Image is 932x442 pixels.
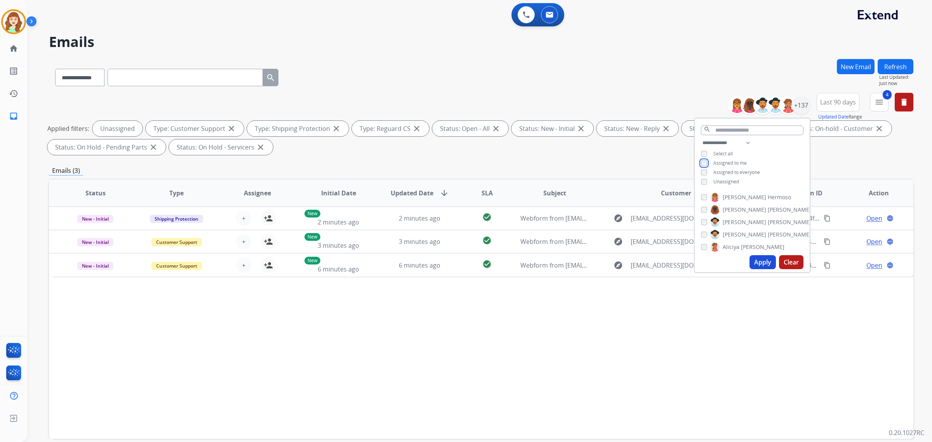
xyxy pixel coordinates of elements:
[169,188,184,198] span: Type
[150,215,203,223] span: Shipping Protection
[817,93,859,111] button: Last 90 days
[399,237,440,246] span: 3 minutes ago
[244,188,271,198] span: Assignee
[768,193,791,201] span: Hermoso
[227,124,236,133] mat-icon: close
[77,238,113,246] span: New - Initial
[661,124,671,133] mat-icon: close
[866,214,882,223] span: Open
[713,178,739,185] span: Unassigned
[242,237,245,246] span: +
[768,231,811,238] span: [PERSON_NAME]
[887,215,894,222] mat-icon: language
[883,90,892,99] span: 4
[682,121,782,136] div: Status: On-hold – Internal
[242,214,245,223] span: +
[318,265,359,273] span: 6 minutes ago
[723,193,766,201] span: [PERSON_NAME]
[631,214,731,223] span: [EMAIL_ADDRESS][DOMAIN_NAME]
[412,124,421,133] mat-icon: close
[151,238,202,246] span: Customer Support
[520,261,696,270] span: Webform from [EMAIL_ADDRESS][DOMAIN_NAME] on [DATE]
[543,188,566,198] span: Subject
[832,179,913,207] th: Action
[256,143,265,152] mat-icon: close
[352,121,429,136] div: Type: Reguard CS
[887,262,894,269] mat-icon: language
[399,261,440,270] span: 6 minutes ago
[85,188,106,198] span: Status
[266,73,275,82] mat-icon: search
[779,255,803,269] button: Clear
[723,231,766,238] span: [PERSON_NAME]
[824,262,831,269] mat-icon: content_copy
[399,214,440,223] span: 2 minutes ago
[264,214,273,223] mat-icon: person_add
[482,188,493,198] span: SLA
[576,124,586,133] mat-icon: close
[242,261,245,270] span: +
[818,113,862,120] span: Range
[440,188,449,198] mat-icon: arrow_downward
[169,139,273,155] div: Status: On Hold - Servicers
[713,169,760,176] span: Assigned to everyone
[3,11,24,33] img: avatar
[304,233,320,241] p: New
[879,74,913,80] span: Last Updated:
[146,121,244,136] div: Type: Customer Support
[9,111,18,121] mat-icon: inbox
[49,34,913,50] h2: Emails
[482,212,492,222] mat-icon: check_circle
[520,237,696,246] span: Webform from [EMAIL_ADDRESS][DOMAIN_NAME] on [DATE]
[870,93,889,111] button: 4
[304,210,320,218] p: New
[482,236,492,245] mat-icon: check_circle
[866,237,882,246] span: Open
[824,238,831,245] mat-icon: content_copy
[264,261,273,270] mat-icon: person_add
[820,101,856,104] span: Last 90 days
[723,243,739,251] span: Aliciya
[749,255,776,269] button: Apply
[866,261,882,270] span: Open
[723,206,766,214] span: [PERSON_NAME]
[9,66,18,76] mat-icon: list_alt
[631,261,731,270] span: [EMAIL_ADDRESS][DOMAIN_NAME]
[332,124,341,133] mat-icon: close
[47,139,166,155] div: Status: On Hold - Pending Parts
[875,97,884,107] mat-icon: menu
[899,97,909,107] mat-icon: delete
[792,96,810,115] div: +137
[49,166,83,176] p: Emails (3)
[837,59,875,74] button: New Email
[151,262,202,270] span: Customer Support
[9,89,18,98] mat-icon: history
[391,188,433,198] span: Updated Date
[318,218,359,226] span: 2 minutes ago
[875,124,884,133] mat-icon: close
[704,126,711,133] mat-icon: search
[318,241,359,250] span: 3 minutes ago
[9,44,18,53] mat-icon: home
[768,206,811,214] span: [PERSON_NAME]
[631,237,731,246] span: [EMAIL_ADDRESS][DOMAIN_NAME]
[247,121,349,136] div: Type: Shipping Protection
[596,121,678,136] div: Status: New - Reply
[614,214,623,223] mat-icon: explore
[741,243,784,251] span: [PERSON_NAME]
[482,259,492,269] mat-icon: check_circle
[887,238,894,245] mat-icon: language
[520,214,696,223] span: Webform from [EMAIL_ADDRESS][DOMAIN_NAME] on [DATE]
[723,218,766,226] span: [PERSON_NAME]
[713,160,747,166] span: Assigned to me
[818,114,849,120] button: Updated Date
[264,237,273,246] mat-icon: person_add
[321,188,356,198] span: Initial Date
[661,188,691,198] span: Customer
[92,121,143,136] div: Unassigned
[432,121,508,136] div: Status: Open - All
[878,59,913,74] button: Refresh
[713,150,733,157] span: Select all
[47,124,89,133] p: Applied filters:
[879,80,913,87] span: Just now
